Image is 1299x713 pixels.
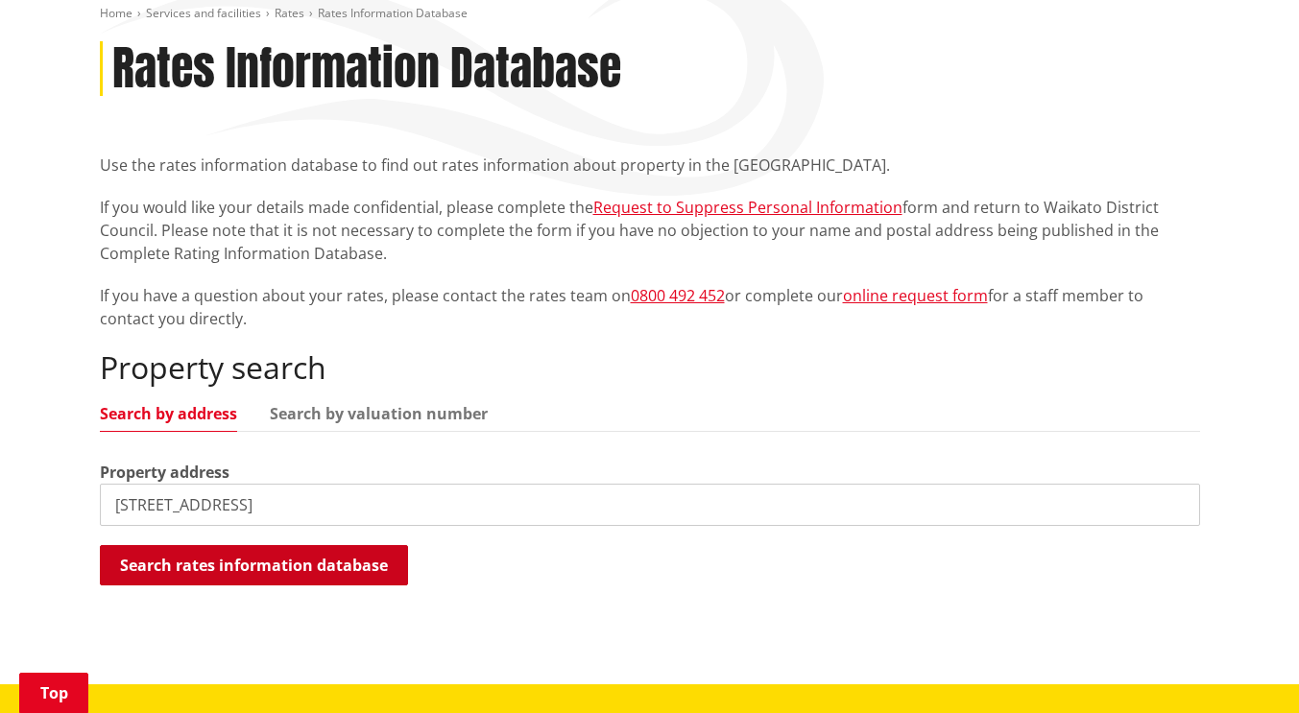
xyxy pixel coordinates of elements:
[631,285,725,306] a: 0800 492 452
[100,196,1200,265] p: If you would like your details made confidential, please complete the form and return to Waikato ...
[843,285,988,306] a: online request form
[318,5,468,21] span: Rates Information Database
[100,5,132,21] a: Home
[100,484,1200,526] input: e.g. Duke Street NGARUAWAHIA
[100,406,237,421] a: Search by address
[275,5,304,21] a: Rates
[100,545,408,585] button: Search rates information database
[100,349,1200,386] h2: Property search
[100,284,1200,330] p: If you have a question about your rates, please contact the rates team on or complete our for a s...
[593,197,902,218] a: Request to Suppress Personal Information
[100,6,1200,22] nav: breadcrumb
[270,406,488,421] a: Search by valuation number
[100,461,229,484] label: Property address
[100,154,1200,177] p: Use the rates information database to find out rates information about property in the [GEOGRAPHI...
[146,5,261,21] a: Services and facilities
[19,673,88,713] a: Top
[1211,632,1280,701] iframe: Messenger Launcher
[112,41,621,97] h1: Rates Information Database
